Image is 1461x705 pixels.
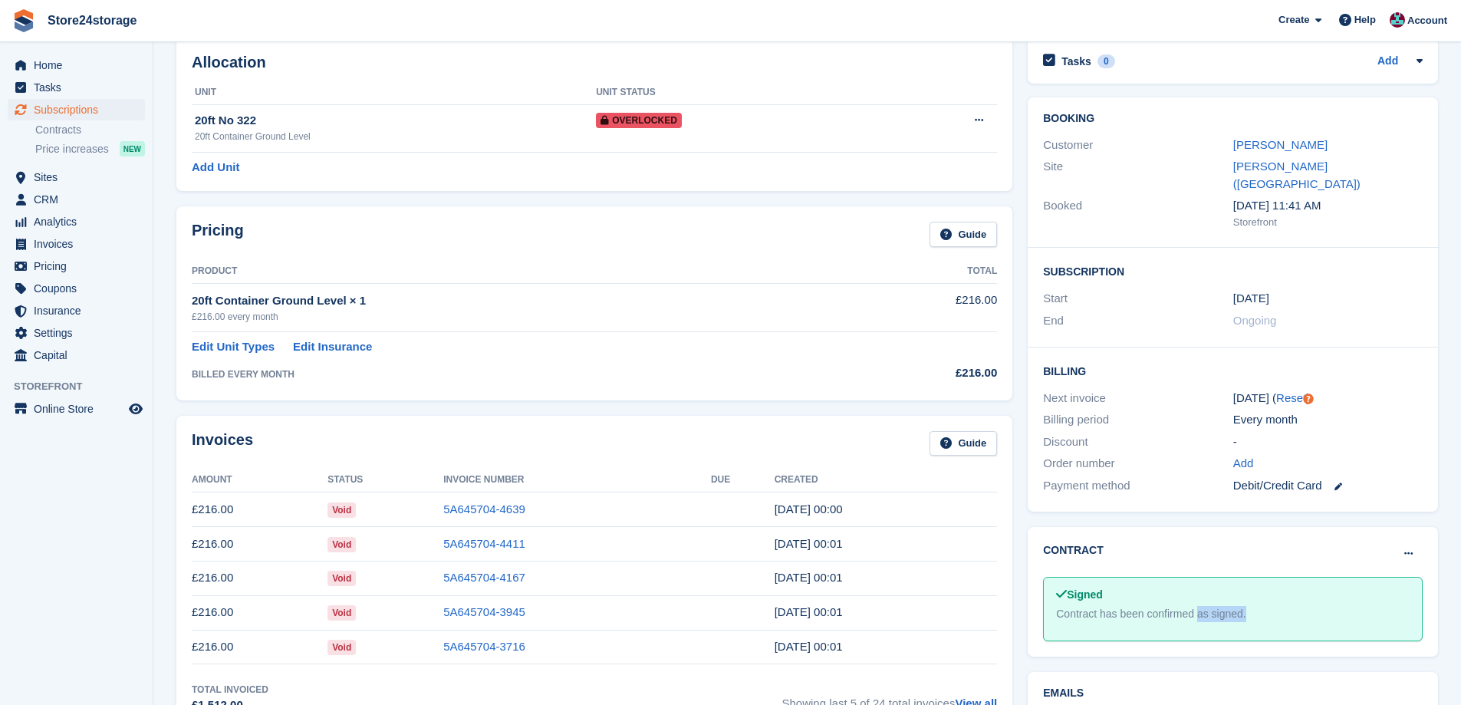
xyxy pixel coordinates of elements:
div: Site [1043,158,1232,193]
div: 20ft No 322 [195,112,596,130]
a: menu [8,322,145,344]
span: Overlocked [596,113,682,128]
a: menu [8,99,145,120]
span: Storefront [14,379,153,394]
a: menu [8,344,145,366]
a: 5A645704-4411 [443,537,525,550]
span: Account [1407,13,1447,28]
h2: Invoices [192,431,253,456]
span: Help [1354,12,1376,28]
span: Void [327,537,356,552]
th: Product [192,259,847,284]
a: Reset [1276,391,1306,404]
a: Guide [930,222,997,247]
th: Invoice Number [443,468,711,493]
a: Price increases NEW [35,140,145,157]
span: Capital [34,344,126,366]
a: menu [8,77,145,98]
th: Status [327,468,443,493]
th: Total [847,259,998,284]
div: Next invoice [1043,390,1232,407]
h2: Booking [1043,113,1423,125]
div: Payment method [1043,477,1232,495]
td: £216.00 [192,630,327,664]
div: [DATE] ( ) [1233,390,1423,407]
span: Sites [34,166,126,188]
div: 20ft Container Ground Level [195,130,596,143]
span: Settings [34,322,126,344]
span: Ongoing [1233,314,1277,327]
time: 2025-04-30 23:01:18 UTC [775,605,843,618]
span: Void [327,605,356,621]
div: End [1043,312,1232,330]
a: menu [8,278,145,299]
h2: Billing [1043,363,1423,378]
th: Due [711,468,775,493]
th: Amount [192,468,327,493]
a: menu [8,398,145,420]
h2: Tasks [1061,54,1091,68]
time: 2023-08-31 23:00:00 UTC [1233,290,1269,308]
a: Add [1233,455,1254,473]
a: Add [1377,53,1398,71]
span: Analytics [34,211,126,232]
span: Void [327,502,356,518]
img: George [1390,12,1405,28]
span: Void [327,571,356,586]
div: Order number [1043,455,1232,473]
a: 5A645704-4639 [443,502,525,516]
time: 2025-03-31 23:01:14 UTC [775,640,843,653]
td: £216.00 [847,283,998,331]
div: 20ft Container Ground Level × 1 [192,292,847,310]
div: Booked [1043,197,1232,229]
span: Create [1278,12,1309,28]
div: Contract has been confirmed as signed. [1056,606,1410,622]
span: Tasks [34,77,126,98]
a: Preview store [127,400,145,418]
td: £216.00 [192,527,327,562]
a: menu [8,54,145,76]
td: £216.00 [192,595,327,630]
th: Unit [192,81,596,105]
th: Created [775,468,998,493]
div: Storefront [1233,215,1423,230]
div: Every month [1233,411,1423,429]
span: CRM [34,189,126,210]
a: menu [8,166,145,188]
img: stora-icon-8386f47178a22dfd0bd8f6a31ec36ba5ce8667c1dd55bd0f319d3a0aa187defe.svg [12,9,35,32]
span: Home [34,54,126,76]
a: Edit Insurance [293,338,372,356]
a: 5A645704-3945 [443,605,525,618]
div: - [1233,433,1423,451]
div: Total Invoiced [192,683,268,697]
a: Contracts [35,123,145,137]
h2: Emails [1043,687,1423,700]
a: menu [8,211,145,232]
a: [PERSON_NAME] ([GEOGRAPHIC_DATA]) [1233,160,1361,190]
span: Price increases [35,142,109,156]
div: NEW [120,141,145,156]
a: 5A645704-4167 [443,571,525,584]
td: £216.00 [192,561,327,595]
time: 2025-05-31 23:01:06 UTC [775,571,843,584]
a: menu [8,233,145,255]
h2: Allocation [192,54,997,71]
div: Tooltip anchor [1301,392,1315,406]
a: Add Unit [192,159,239,176]
a: Store24storage [41,8,143,33]
a: menu [8,189,145,210]
td: £216.00 [192,493,327,527]
span: Coupons [34,278,126,299]
div: Discount [1043,433,1232,451]
a: 5A645704-3716 [443,640,525,653]
div: [DATE] 11:41 AM [1233,197,1423,215]
div: £216.00 [847,364,998,382]
span: Online Store [34,398,126,420]
a: menu [8,255,145,277]
div: Start [1043,290,1232,308]
time: 2025-07-31 23:00:52 UTC [775,502,843,516]
a: Edit Unit Types [192,338,275,356]
div: Debit/Credit Card [1233,477,1423,495]
a: menu [8,300,145,321]
div: Customer [1043,137,1232,154]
